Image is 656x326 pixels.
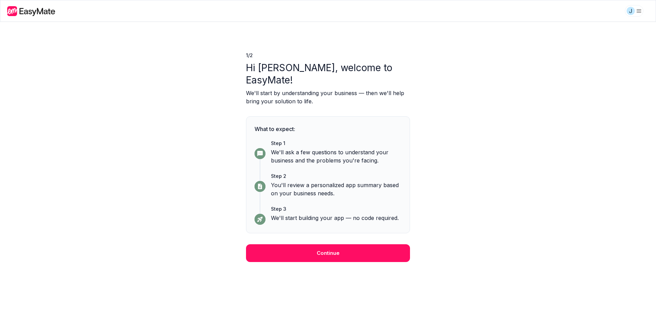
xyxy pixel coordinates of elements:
div: J [627,7,635,15]
p: Step 1 [271,140,401,147]
p: We'll ask a few questions to understand your business and the problems you're facing. [271,148,401,165]
p: You'll review a personalized app summary based on your business needs. [271,181,401,197]
p: We'll start building your app — no code required. [271,214,401,222]
button: Continue [246,244,410,262]
p: Step 3 [271,206,401,212]
p: We'll start by understanding your business — then we'll help bring your solution to life. [246,89,410,105]
p: Hi [PERSON_NAME], welcome to EasyMate! [246,62,410,86]
p: 1 / 2 [246,52,410,59]
p: What to expect: [255,125,401,133]
p: Step 2 [271,173,401,180]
